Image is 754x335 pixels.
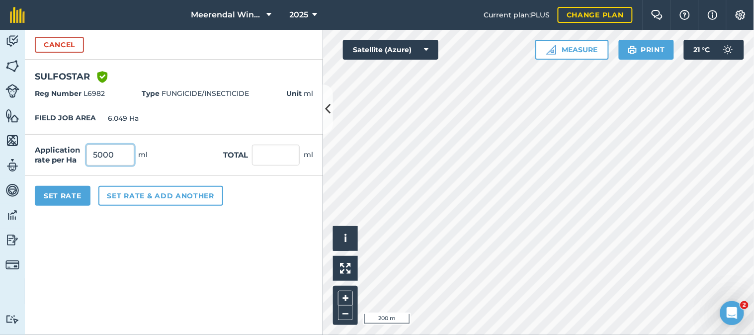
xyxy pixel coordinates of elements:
[718,40,738,60] img: svg+xml;base64,PD94bWwgdmVyc2lvbj0iMS4wIiBlbmNvZGluZz0idXRmLTgiPz4KPCEtLSBHZW5lcmF0b3I6IEFkb2JlIE...
[344,232,347,245] span: i
[333,226,358,251] button: i
[5,59,19,74] img: svg+xml;base64,PHN2ZyB4bWxucz0iaHR0cDovL3d3dy53My5vcmcvMjAwMC9zdmciIHdpZHRoPSI1NiIgaGVpZ2h0PSI2MC...
[628,44,637,56] img: svg+xml;base64,PHN2ZyB4bWxucz0iaHR0cDovL3d3dy53My5vcmcvMjAwMC9zdmciIHdpZHRoPSIxOSIgaGVpZ2h0PSIyNC...
[684,40,744,60] button: 21 °C
[191,9,263,21] span: Meerendal Wine Estate
[25,60,323,84] h2: SULFOSTAR
[142,89,160,98] strong: Type
[484,9,550,20] span: Current plan : PLUS
[5,108,19,123] img: svg+xml;base64,PHN2ZyB4bWxucz0iaHR0cDovL3d3dy53My5vcmcvMjAwMC9zdmciIHdpZHRoPSI1NiIgaGVpZ2h0PSI2MC...
[338,291,353,306] button: +
[138,149,148,160] span: ml
[679,10,691,20] img: A question mark icon
[5,34,19,49] img: svg+xml;base64,PD94bWwgdmVyc2lvbj0iMS4wIiBlbmNvZGluZz0idXRmLTgiPz4KPCEtLSBHZW5lcmF0b3I6IEFkb2JlIE...
[108,113,139,124] span: 6.049 Ha
[5,133,19,148] img: svg+xml;base64,PHN2ZyB4bWxucz0iaHR0cDovL3d3dy53My5vcmcvMjAwMC9zdmciIHdpZHRoPSI1NiIgaGVpZ2h0PSI2MC...
[343,40,438,60] button: Satellite (Azure)
[5,84,19,98] img: svg+xml;base64,PD94bWwgdmVyc2lvbj0iMS4wIiBlbmNvZGluZz0idXRmLTgiPz4KPCEtLSBHZW5lcmF0b3I6IEFkb2JlIE...
[546,45,556,55] img: Ruler icon
[5,208,19,223] img: svg+xml;base64,PD94bWwgdmVyc2lvbj0iMS4wIiBlbmNvZGluZz0idXRmLTgiPz4KPCEtLSBHZW5lcmF0b3I6IEFkb2JlIE...
[35,113,96,124] label: FIELD JOB AREA
[35,88,105,99] span: L6982
[619,40,674,60] button: Print
[223,149,248,161] label: Total
[651,10,663,20] img: Two speech bubbles overlapping with the left bubble in the forefront
[535,40,609,60] button: Measure
[5,183,19,198] img: svg+xml;base64,PD94bWwgdmVyc2lvbj0iMS4wIiBlbmNvZGluZz0idXRmLTgiPz4KPCEtLSBHZW5lcmF0b3I6IEFkb2JlIE...
[5,315,19,324] img: svg+xml;base64,PD94bWwgdmVyc2lvbj0iMS4wIiBlbmNvZGluZz0idXRmLTgiPz4KPCEtLSBHZW5lcmF0b3I6IEFkb2JlIE...
[735,10,747,20] img: A cog icon
[741,301,749,309] span: 2
[708,9,718,21] img: svg+xml;base64,PHN2ZyB4bWxucz0iaHR0cDovL3d3dy53My5vcmcvMjAwMC9zdmciIHdpZHRoPSIxNyIgaGVpZ2h0PSIxNy...
[98,186,223,206] button: Set rate & add another
[286,89,302,98] strong: Unit
[5,158,19,173] img: svg+xml;base64,PD94bWwgdmVyc2lvbj0iMS4wIiBlbmNvZGluZz0idXRmLTgiPz4KPCEtLSBHZW5lcmF0b3I6IEFkb2JlIE...
[694,40,710,60] span: 21 ° C
[10,7,25,23] img: fieldmargin Logo
[304,149,313,160] span: ml
[35,89,82,98] strong: Reg Number
[290,9,309,21] span: 2025
[5,258,19,272] img: svg+xml;base64,PD94bWwgdmVyc2lvbj0iMS4wIiBlbmNvZGluZz0idXRmLTgiPz4KPCEtLSBHZW5lcmF0b3I6IEFkb2JlIE...
[35,186,90,206] button: Set Rate
[338,306,353,320] button: –
[340,263,351,274] img: Four arrows, one pointing top left, one top right, one bottom right and the last bottom left
[720,301,744,325] iframe: Intercom live chat
[35,145,83,165] label: Application rate per Ha
[5,233,19,248] img: svg+xml;base64,PD94bWwgdmVyc2lvbj0iMS4wIiBlbmNvZGluZz0idXRmLTgiPz4KPCEtLSBHZW5lcmF0b3I6IEFkb2JlIE...
[558,7,633,23] a: Change plan
[35,37,84,53] button: Cancel
[286,88,313,99] span: ml
[142,88,250,99] span: FUNGICIDE/INSECTICIDE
